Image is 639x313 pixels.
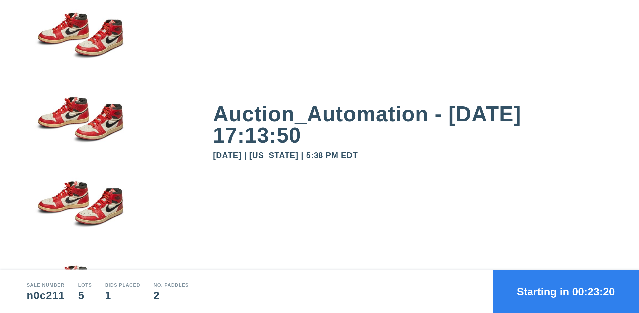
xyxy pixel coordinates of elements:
button: Starting in 00:23:20 [493,270,639,313]
div: 2 [154,290,189,301]
div: Sale number [27,283,65,287]
div: 5 [78,290,92,301]
img: small [27,169,133,253]
div: Lots [78,283,92,287]
div: Auction_Automation - [DATE] 17:13:50 [213,103,612,146]
div: n0c211 [27,290,65,301]
div: No. Paddles [154,283,189,287]
div: [DATE] | [US_STATE] | 5:38 PM EDT [213,151,612,159]
img: small [27,84,133,169]
div: 1 [105,290,140,301]
div: Bids Placed [105,283,140,287]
